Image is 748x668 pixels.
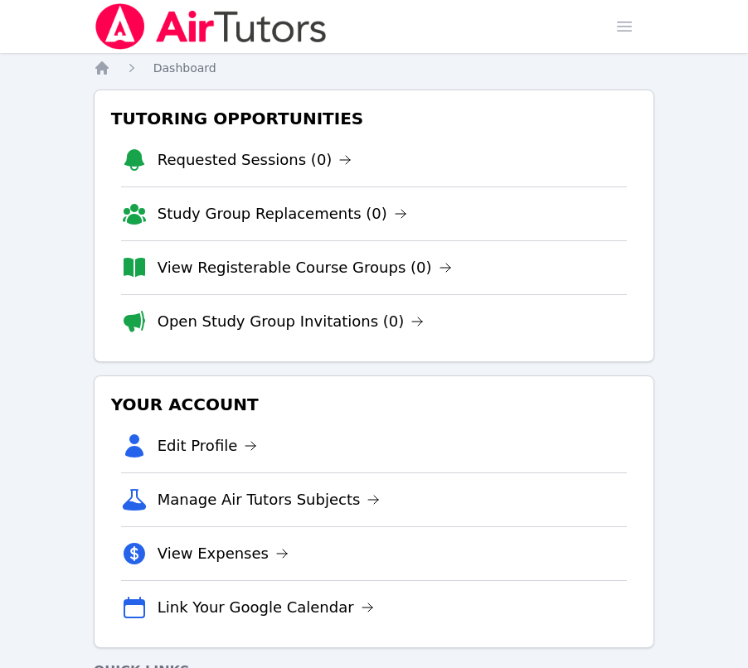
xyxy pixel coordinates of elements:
[94,3,328,50] img: Air Tutors
[158,434,258,457] a: Edit Profile
[158,148,352,172] a: Requested Sessions (0)
[108,104,641,133] h3: Tutoring Opportunities
[158,596,374,619] a: Link Your Google Calendar
[158,488,381,511] a: Manage Air Tutors Subjects
[153,61,216,75] span: Dashboard
[158,202,407,225] a: Study Group Replacements (0)
[158,542,289,565] a: View Expenses
[153,60,216,76] a: Dashboard
[94,60,655,76] nav: Breadcrumb
[158,256,452,279] a: View Registerable Course Groups (0)
[158,310,425,333] a: Open Study Group Invitations (0)
[108,390,641,419] h3: Your Account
